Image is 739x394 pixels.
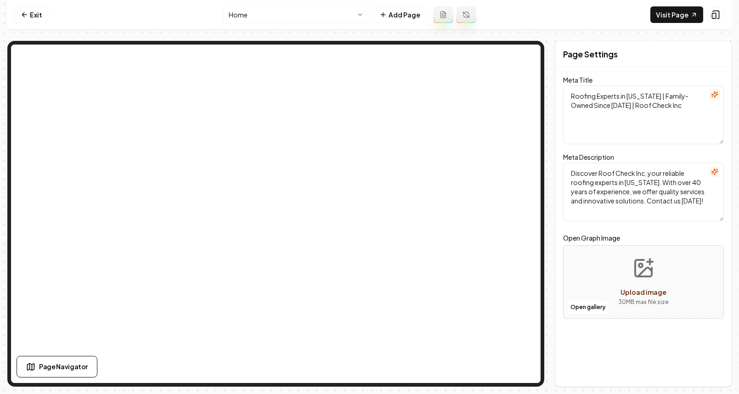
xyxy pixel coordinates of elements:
[563,48,618,61] h2: Page Settings
[17,356,97,377] button: Page Navigator
[563,76,592,84] label: Meta Title
[457,6,476,23] button: Regenerate page
[15,6,48,23] a: Exit
[567,300,609,315] button: Open gallery
[373,6,426,23] button: Add Page
[434,6,453,23] button: Add admin page prompt
[563,153,614,161] label: Meta Description
[618,298,669,307] p: 30 MB max file size
[563,232,724,243] label: Open Graph Image
[611,250,676,314] button: Upload image
[650,6,703,23] a: Visit Page
[39,362,88,371] span: Page Navigator
[621,288,666,296] span: Upload image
